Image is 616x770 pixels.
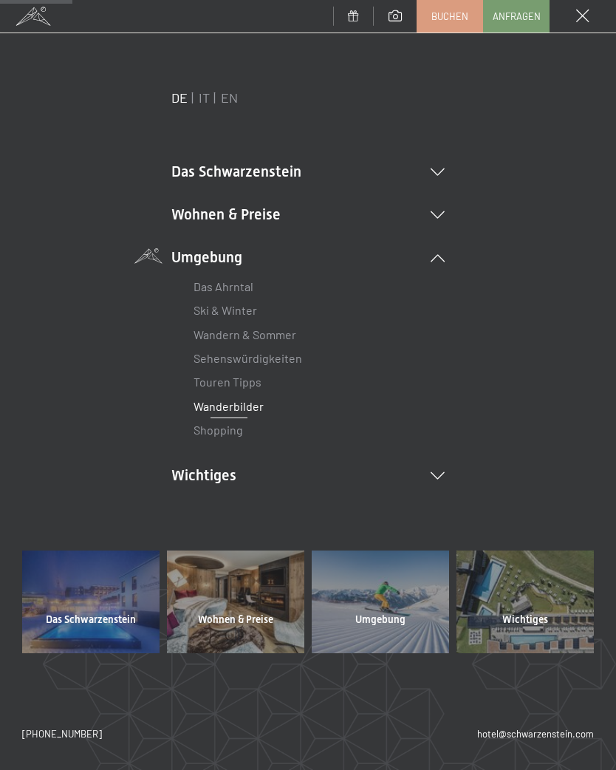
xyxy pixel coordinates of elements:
a: [PHONE_NUMBER] [22,727,102,740]
a: Buchen [417,1,482,32]
a: Umgebung Alle Wanderbilder des Hotel Schwarzenstein ansehen [308,551,453,653]
span: Wohnen & Preise [198,613,273,627]
a: Shopping [194,423,243,437]
a: EN [221,89,238,106]
a: hotel@schwarzenstein.com [477,727,594,740]
a: Das Ahrntal [194,279,253,293]
a: Wandern & Sommer [194,327,296,341]
span: Wichtiges [502,613,548,627]
a: Sehenswürdigkeiten [194,351,302,365]
a: IT [199,89,210,106]
a: Wanderbilder [194,399,264,413]
a: Touren Tipps [194,375,261,389]
a: Anfragen [484,1,549,32]
span: Buchen [431,10,468,23]
a: Ski & Winter [194,303,257,317]
span: [PHONE_NUMBER] [22,728,102,740]
span: Das Schwarzenstein [46,613,136,627]
a: Das Schwarzenstein Alle Wanderbilder des Hotel Schwarzenstein ansehen [18,551,163,653]
span: Anfragen [493,10,541,23]
a: Wohnen & Preise Alle Wanderbilder des Hotel Schwarzenstein ansehen [163,551,308,653]
a: DE [171,89,188,106]
span: Umgebung [355,613,405,627]
a: Wichtiges Alle Wanderbilder des Hotel Schwarzenstein ansehen [453,551,598,653]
